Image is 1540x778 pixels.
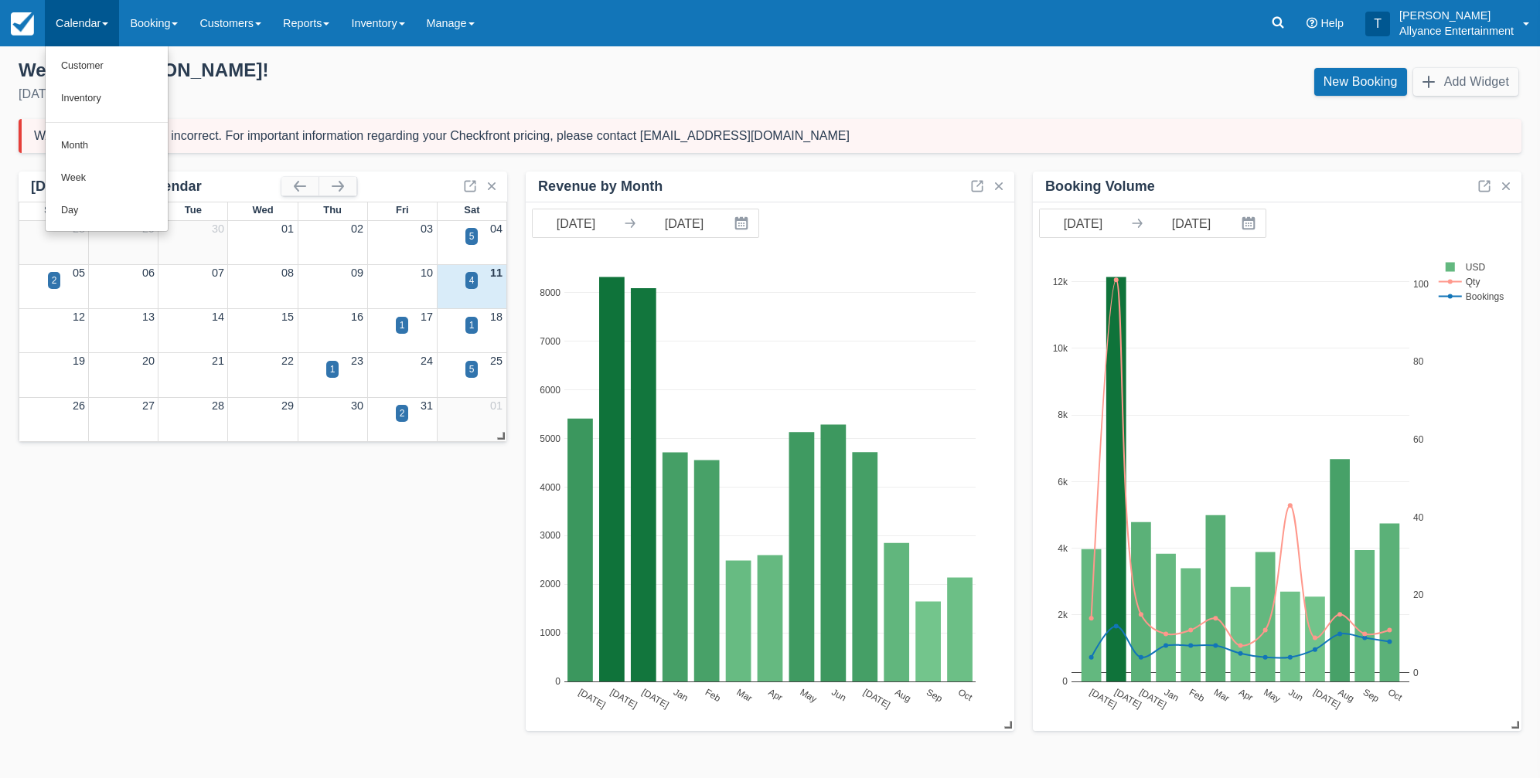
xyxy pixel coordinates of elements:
[469,318,475,332] div: 1
[212,311,224,323] a: 14
[421,311,433,323] a: 17
[490,399,503,412] a: 01
[1413,68,1518,96] button: Add Widget
[73,223,85,235] a: 28
[421,399,433,412] a: 31
[212,355,224,367] a: 21
[1320,17,1344,29] span: Help
[1399,8,1514,23] p: [PERSON_NAME]
[1307,18,1317,29] i: Help
[212,223,224,235] a: 30
[1045,178,1155,195] div: Booking Volume
[34,128,850,144] div: WARNING: Email on file incorrect. For important information regarding your Checkfront pricing, pl...
[142,399,155,412] a: 27
[1314,68,1407,96] a: New Booking
[46,130,168,162] a: Month
[31,178,281,195] div: [DATE] Booking Calendar
[142,223,155,235] a: 29
[281,311,294,323] a: 15
[351,399,363,412] a: 30
[73,399,85,412] a: 26
[1365,12,1390,36] div: T
[351,267,363,279] a: 09
[421,267,433,279] a: 10
[400,406,405,420] div: 2
[469,362,475,376] div: 5
[1148,209,1235,237] input: End Date
[351,355,363,367] a: 23
[46,195,168,227] a: Day
[281,223,294,235] a: 01
[330,362,336,376] div: 1
[490,223,503,235] a: 04
[490,355,503,367] a: 25
[421,223,433,235] a: 03
[73,355,85,367] a: 19
[727,209,758,237] button: Interact with the calendar and add the check-in date for your trip.
[469,273,475,287] div: 4
[469,229,475,243] div: 5
[323,204,342,216] span: Thu
[185,204,202,216] span: Tue
[142,267,155,279] a: 06
[281,355,294,367] a: 22
[19,85,758,104] div: [DATE]
[351,311,363,323] a: 16
[1235,209,1266,237] button: Interact with the calendar and add the check-in date for your trip.
[142,355,155,367] a: 20
[421,355,433,367] a: 24
[52,273,57,287] div: 2
[19,59,758,82] div: Welcome , [PERSON_NAME] !
[212,399,224,412] a: 28
[45,46,169,232] ul: Calendar
[46,162,168,195] a: Week
[641,209,727,237] input: End Date
[46,83,168,115] a: Inventory
[490,311,503,323] a: 18
[1040,209,1126,237] input: Start Date
[46,50,168,83] a: Customer
[281,399,294,412] a: 29
[11,12,34,36] img: checkfront-main-nav-mini-logo.png
[281,267,294,279] a: 08
[351,223,363,235] a: 02
[490,267,503,279] a: 11
[212,267,224,279] a: 07
[1399,23,1514,39] p: Allyance Entertainment
[73,267,85,279] a: 05
[538,178,663,195] div: Revenue by Month
[464,204,479,216] span: Sat
[533,209,619,237] input: Start Date
[142,311,155,323] a: 13
[400,318,405,332] div: 1
[252,204,273,216] span: Wed
[396,204,409,216] span: Fri
[73,311,85,323] a: 12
